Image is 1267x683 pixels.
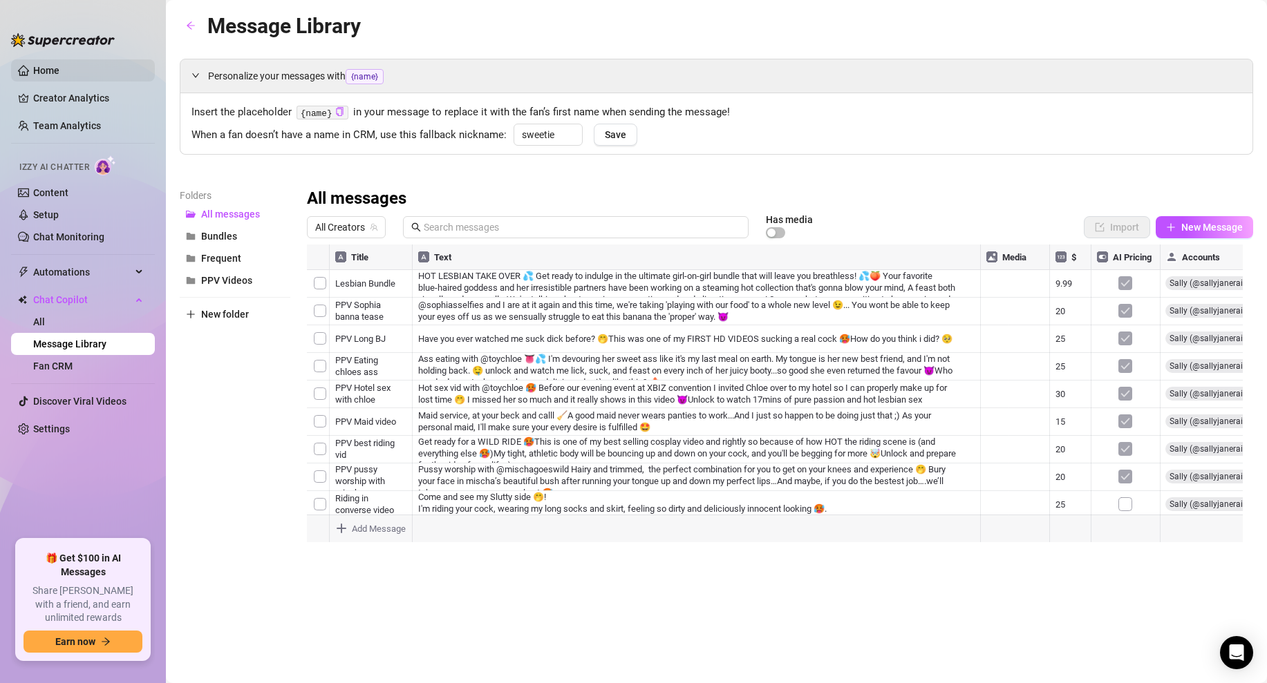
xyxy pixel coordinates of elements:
a: Discover Viral Videos [33,396,126,407]
code: {name} [297,106,348,120]
article: Has media [766,215,813,224]
span: All messages [201,209,260,220]
span: Insert the placeholder in your message to replace it with the fan’s first name when sending the m... [191,104,1241,121]
span: All Creators [315,217,377,238]
span: plus [1166,222,1176,232]
span: PPV Videos [201,275,252,286]
span: folder-open [186,209,196,219]
span: search [411,222,421,232]
button: Bundles [180,225,290,247]
a: Creator Analytics [33,87,144,109]
span: 🎁 Get $100 in AI Messages [24,552,142,579]
span: Share [PERSON_NAME] with a friend, and earn unlimited rewards [24,584,142,625]
span: thunderbolt [18,267,29,278]
div: Open Intercom Messenger [1220,636,1253,669]
button: New folder [180,303,290,325]
button: Frequent [180,247,290,269]
img: logo-BBDzfeDw.svg [11,33,115,47]
span: Frequent [201,253,241,264]
span: copy [335,107,344,116]
img: Chat Copilot [18,295,27,305]
span: expanded [191,71,200,79]
article: Message Library [207,10,361,42]
a: Settings [33,423,70,434]
img: AI Chatter [95,155,116,175]
button: All messages [180,203,290,225]
span: New Message [1181,222,1243,233]
span: arrow-left [186,21,196,30]
a: All [33,316,45,327]
button: Earn nowarrow-right [24,631,142,653]
button: Save [594,124,637,146]
span: folder [186,276,196,285]
span: folder [186,253,196,263]
a: Home [33,65,59,76]
span: New folder [201,309,249,320]
a: Message Library [33,338,106,349]
span: folder [186,231,196,241]
a: Fan CRM [33,360,73,372]
button: Import [1084,216,1150,238]
span: Chat Copilot [33,289,131,311]
span: Izzy AI Chatter [19,161,89,174]
h3: All messages [307,188,406,210]
a: Team Analytics [33,120,101,131]
span: arrow-right [101,637,111,646]
a: Content [33,187,68,198]
input: Search messages [424,220,740,235]
button: PPV Videos [180,269,290,291]
span: Earn now [55,636,95,647]
span: Bundles [201,231,237,242]
span: Automations [33,261,131,283]
article: Folders [180,188,290,203]
a: Chat Monitoring [33,231,104,242]
span: When a fan doesn’t have a name in CRM, use this fallback nickname: [191,127,507,144]
div: Personalize your messages with{name} [180,59,1252,93]
span: {name} [346,69,384,84]
button: New Message [1156,216,1253,238]
span: team [370,223,378,231]
span: Personalize your messages with [208,68,1241,84]
a: Setup [33,209,59,220]
button: Click to Copy [335,107,344,117]
span: Save [605,129,626,140]
span: plus [186,309,196,319]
